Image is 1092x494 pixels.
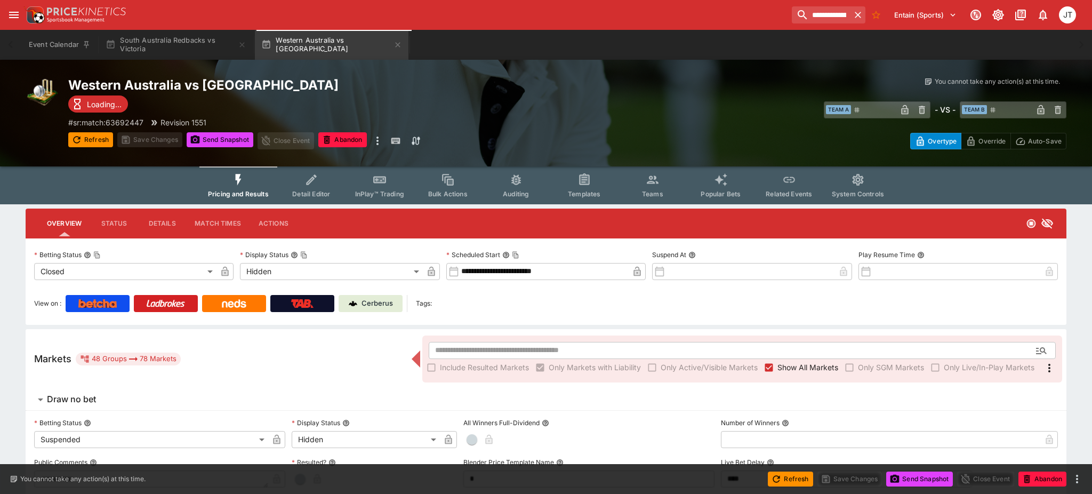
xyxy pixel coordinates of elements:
p: All Winners Full-Dividend [463,418,540,427]
button: Send Snapshot [187,132,253,147]
button: Abandon [318,132,366,147]
span: Related Events [766,190,812,198]
h2: Copy To Clipboard [68,77,567,93]
button: Draw no bet [26,389,1066,410]
button: Scheduled StartCopy To Clipboard [502,251,510,259]
p: Override [978,136,1006,147]
button: more [371,132,384,149]
span: InPlay™ Trading [355,190,404,198]
button: Blender Price Template Name [556,459,564,466]
button: Western Australia vs [GEOGRAPHIC_DATA] [255,30,408,60]
button: Copy To Clipboard [93,251,101,259]
div: 48 Groups 78 Markets [80,353,176,365]
button: Match Times [186,211,250,236]
h6: - VS - [935,104,955,115]
span: Teams [642,190,663,198]
div: Joshua Thomson [1059,6,1076,23]
p: Cerberus [362,298,393,309]
button: Copy To Clipboard [512,251,519,259]
p: Auto-Save [1028,136,1062,147]
img: Ladbrokes [146,299,185,308]
button: open drawer [4,5,23,25]
button: Documentation [1011,5,1030,25]
button: Details [138,211,186,236]
span: Include Resulted Markets [440,362,529,373]
button: Suspend At [688,251,696,259]
button: Status [90,211,138,236]
img: PriceKinetics Logo [23,4,45,26]
div: Hidden [240,263,422,280]
p: Blender Price Template Name [463,458,554,467]
button: Select Tenant [888,6,963,23]
p: Revision 1551 [160,117,206,128]
img: PriceKinetics [47,7,126,15]
h5: Markets [34,353,71,365]
button: Overtype [910,133,961,149]
button: Override [961,133,1010,149]
button: Number of Winners [782,419,789,427]
div: Closed [34,263,216,280]
p: You cannot take any action(s) at this time. [20,474,146,484]
p: Suspend At [652,250,686,259]
p: Betting Status [34,418,82,427]
span: Team B [962,105,987,114]
p: Display Status [240,250,288,259]
div: Start From [910,133,1066,149]
button: Notifications [1033,5,1053,25]
p: Resulted? [292,458,326,467]
button: Play Resume Time [917,251,925,259]
img: Cerberus [349,299,357,308]
button: No Bookmarks [868,6,885,23]
p: Copy To Clipboard [68,117,143,128]
button: Betting StatusCopy To Clipboard [84,251,91,259]
p: Overtype [928,136,957,147]
a: Cerberus [339,295,403,312]
button: Abandon [1018,472,1066,487]
button: Refresh [768,472,813,487]
span: System Controls [832,190,884,198]
span: Only SGM Markets [858,362,924,373]
p: Number of Winners [721,418,780,427]
button: Connected to PK [966,5,985,25]
span: Only Markets with Liability [549,362,641,373]
svg: Closed [1026,218,1037,229]
button: Toggle light/dark mode [989,5,1008,25]
span: Mark an event as closed and abandoned. [1018,473,1066,483]
span: Only Active/Visible Markets [661,362,758,373]
label: View on : [34,295,61,312]
img: cricket.png [26,77,60,111]
button: Joshua Thomson [1056,3,1079,27]
button: South Australia Redbacks vs Victoria [99,30,253,60]
span: Mark an event as closed and abandoned. [318,134,366,145]
div: Event type filters [199,166,893,204]
img: Neds [222,299,246,308]
svg: Hidden [1041,217,1054,230]
button: Event Calendar [22,30,97,60]
p: Play Resume Time [858,250,915,259]
button: Display StatusCopy To Clipboard [291,251,298,259]
span: Bulk Actions [428,190,468,198]
p: Scheduled Start [446,250,500,259]
button: Live Bet Delay [767,459,774,466]
button: Refresh [68,132,113,147]
p: Loading... [87,99,122,110]
p: Live Bet Delay [721,458,765,467]
span: Pricing and Results [208,190,269,198]
div: Hidden [292,431,440,448]
button: All Winners Full-Dividend [542,419,549,427]
button: Auto-Save [1010,133,1066,149]
h6: Draw no bet [47,394,96,405]
img: Betcha [78,299,117,308]
p: You cannot take any action(s) at this time. [935,77,1060,86]
button: Betting Status [84,419,91,427]
span: Show All Markets [777,362,838,373]
svg: More [1043,362,1056,375]
p: Display Status [292,418,340,427]
button: Resulted? [328,459,336,466]
div: Suspended [34,431,268,448]
label: Tags: [416,295,432,312]
span: Auditing [503,190,529,198]
img: Sportsbook Management [47,18,105,22]
button: Copy To Clipboard [300,251,308,259]
span: Templates [568,190,600,198]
